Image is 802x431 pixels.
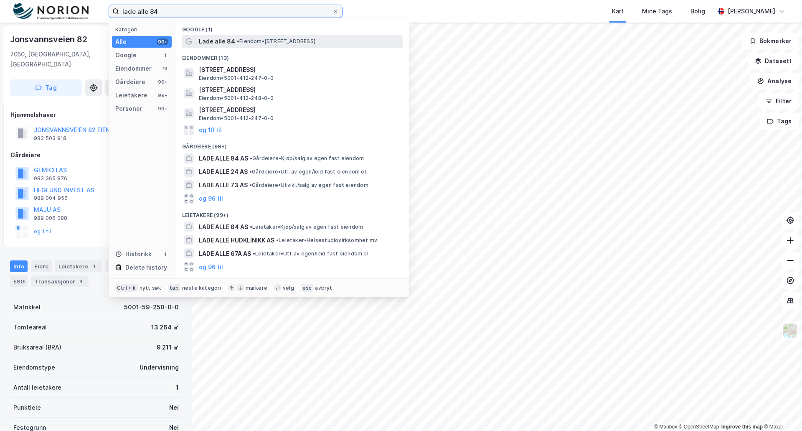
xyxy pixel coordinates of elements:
div: Eiere [31,260,52,272]
div: 99+ [157,92,168,99]
div: 4 [77,277,85,286]
div: Alle [115,37,127,47]
button: Bokmerker [742,33,799,49]
button: og 96 til [199,194,223,204]
span: LADE ALLE 73 AS [199,180,248,190]
span: [STREET_ADDRESS] [199,85,399,95]
span: • [249,168,252,175]
a: Improve this map [721,424,763,430]
div: 13 264 ㎡ [151,322,179,332]
div: Datasett [105,260,146,272]
button: Tag [10,79,82,96]
span: • [276,237,279,243]
button: og 96 til [199,262,223,272]
div: Historikk [115,249,152,259]
div: Personer [115,104,142,114]
iframe: Chat Widget [760,391,802,431]
a: Mapbox [654,424,677,430]
div: Transaksjoner [31,275,89,287]
div: 7050, [GEOGRAPHIC_DATA], [GEOGRAPHIC_DATA] [10,49,117,69]
div: avbryt [315,285,332,291]
span: LADE ALLE 84 AS [199,153,248,163]
div: neste kategori [182,285,221,291]
div: markere [246,285,267,291]
span: Lade alle 84 [199,36,235,46]
span: • [250,224,252,230]
div: Hjemmelshaver [10,110,182,120]
div: 989 006 088 [34,215,67,222]
div: 1 [162,251,168,258]
div: Undervisning [140,362,179,372]
button: og 10 til [199,125,222,135]
div: Eiendommer [115,64,152,74]
span: Gårdeiere • Utvikl./salg av egen fast eiendom [249,182,368,189]
span: [STREET_ADDRESS] [199,105,399,115]
span: • [253,250,255,257]
span: • [250,155,252,161]
span: LADE ALLE 67A AS [199,249,251,259]
span: LADE ALLE 24 AS [199,167,248,177]
div: tab [168,284,180,292]
span: Leietaker • Utl. av egen/leid fast eiendom el. [253,250,370,257]
div: Leietakere [115,90,147,100]
div: 99+ [157,105,168,112]
div: Kategori [115,26,172,33]
div: Leietakere [55,260,102,272]
div: Kart [612,6,624,16]
div: Punktleie [13,403,41,413]
div: Antall leietakere [13,383,61,393]
div: Google [115,50,137,60]
span: Leietaker • Kjøp/salg av egen fast eiendom [250,224,363,230]
div: Bolig [690,6,705,16]
div: Google (1) [175,20,409,35]
div: Info [10,260,28,272]
div: [PERSON_NAME] [728,6,775,16]
div: Nei [169,403,179,413]
span: Eiendom • 5001-412-247-0-0 [199,115,274,122]
div: Eiendomstype [13,362,55,372]
span: • [237,38,239,44]
div: Mine Tags [642,6,672,16]
span: Gårdeiere • Kjøp/salg av egen fast eiendom [250,155,364,162]
div: 983 365 876 [34,175,67,182]
div: Personer (99+) [175,273,409,288]
span: Eiendom • 5001-412-247-0-0 [199,75,274,82]
div: 989 004 956 [34,195,68,201]
div: 983 503 918 [34,135,66,142]
div: Tomteareal [13,322,47,332]
div: 5001-59-250-0-0 [124,302,179,312]
div: Jonsvannsveien 82 [10,33,89,46]
div: Matrikkel [13,302,41,312]
div: 13 [162,65,168,72]
div: velg [283,285,294,291]
div: Leietakere (99+) [175,205,409,220]
button: Datasett [748,53,799,69]
button: Filter [759,93,799,110]
div: ESG [10,275,28,287]
div: Ctrl + k [115,284,138,292]
div: 1 [90,262,98,270]
a: OpenStreetMap [679,424,719,430]
span: Eiendom • 5001-412-248-0-0 [199,95,274,102]
div: 9 211 ㎡ [157,342,179,352]
span: [STREET_ADDRESS] [199,65,399,75]
div: Bruksareal (BRA) [13,342,61,352]
div: Eiendommer (13) [175,48,409,63]
img: Z [782,323,798,339]
span: Eiendom • [STREET_ADDRESS] [237,38,315,45]
div: Delete history [125,263,167,273]
div: esc [301,284,314,292]
div: 99+ [157,38,168,45]
span: LADE ALLÉ HUDKLINIKK AS [199,235,274,245]
div: nytt søk [140,285,162,291]
div: Gårdeiere [115,77,145,87]
span: Gårdeiere • Utl. av egen/leid fast eiendom el. [249,168,367,175]
button: Analyse [750,73,799,89]
div: 1 [162,52,168,59]
div: Gårdeiere (99+) [175,137,409,152]
div: 1 [176,383,179,393]
span: LADE ALLE 84 AS [199,222,248,232]
div: Gårdeiere [10,150,182,160]
span: Leietaker • Helsestudiovirksomhet mv. [276,237,378,244]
